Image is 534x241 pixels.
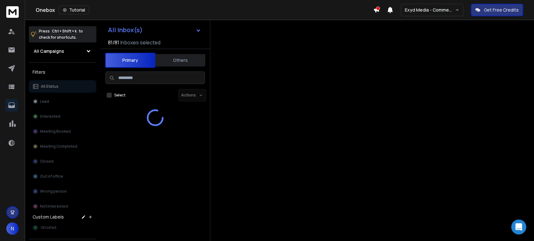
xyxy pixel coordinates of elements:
[405,7,455,13] p: Exyd Media - Commercial Cleaning
[471,4,523,16] button: Get Free Credits
[114,93,125,98] label: Select
[155,53,205,67] button: Others
[39,28,83,41] p: Press to check for shortcuts.
[29,45,96,57] button: All Campaigns
[6,222,19,235] button: N
[59,6,89,14] button: Tutorial
[484,7,519,13] p: Get Free Credits
[105,53,155,68] button: Primary
[36,6,373,14] div: Onebox
[34,48,64,54] h1: All Campaigns
[511,219,526,234] div: Open Intercom Messenger
[108,39,119,46] span: 81 / 81
[103,24,206,36] button: All Inbox(s)
[29,68,96,76] h3: Filters
[33,214,64,220] h3: Custom Labels
[51,27,78,35] span: Ctrl + Shift + k
[120,39,160,46] h3: Inboxes selected
[108,27,143,33] h1: All Inbox(s)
